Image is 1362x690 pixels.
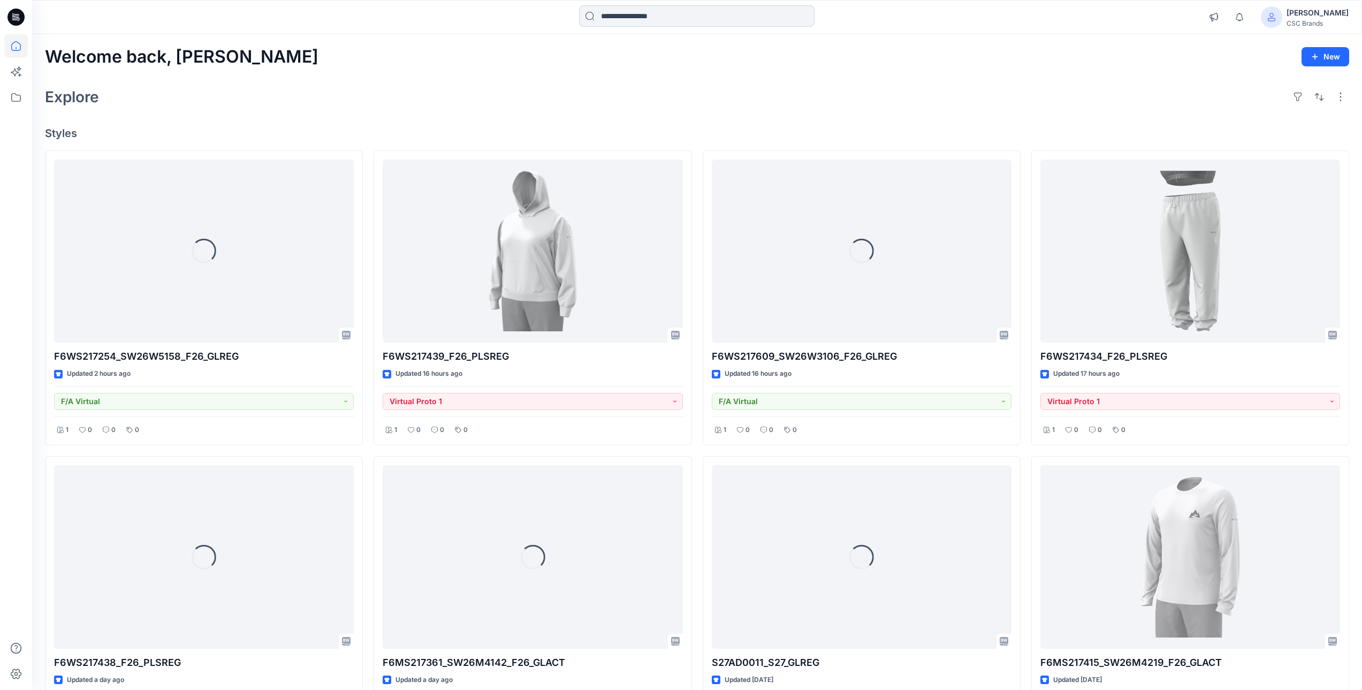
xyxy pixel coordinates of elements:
[1040,465,1340,649] a: F6MS217415_SW26M4219_F26_GLACT
[793,424,797,436] p: 0
[440,424,444,436] p: 0
[111,424,116,436] p: 0
[725,368,792,380] p: Updated 16 hours ago
[45,47,318,67] h2: Welcome back, [PERSON_NAME]
[395,368,462,380] p: Updated 16 hours ago
[383,160,682,343] a: F6WS217439_F26_PLSREG
[725,674,773,686] p: Updated [DATE]
[745,424,750,436] p: 0
[1052,424,1055,436] p: 1
[45,88,99,105] h2: Explore
[1287,19,1349,27] div: CSC Brands
[1040,655,1340,670] p: F6MS217415_SW26M4219_F26_GLACT
[383,655,682,670] p: F6MS217361_SW26M4142_F26_GLACT
[395,674,453,686] p: Updated a day ago
[769,424,773,436] p: 0
[1287,6,1349,19] div: [PERSON_NAME]
[463,424,468,436] p: 0
[712,349,1011,364] p: F6WS217609_SW26W3106_F26_GLREG
[1040,349,1340,364] p: F6WS217434_F26_PLSREG
[67,674,124,686] p: Updated a day ago
[1098,424,1102,436] p: 0
[1302,47,1349,66] button: New
[1121,424,1125,436] p: 0
[45,127,1349,140] h4: Styles
[1267,13,1276,21] svg: avatar
[1053,674,1102,686] p: Updated [DATE]
[54,655,354,670] p: F6WS217438_F26_PLSREG
[66,424,69,436] p: 1
[712,655,1011,670] p: S27AD0011_S27_GLREG
[724,424,726,436] p: 1
[416,424,421,436] p: 0
[1053,368,1120,380] p: Updated 17 hours ago
[394,424,397,436] p: 1
[54,349,354,364] p: F6WS217254_SW26W5158_F26_GLREG
[67,368,131,380] p: Updated 2 hours ago
[383,349,682,364] p: F6WS217439_F26_PLSREG
[135,424,139,436] p: 0
[1040,160,1340,343] a: F6WS217434_F26_PLSREG
[1074,424,1078,436] p: 0
[88,424,92,436] p: 0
